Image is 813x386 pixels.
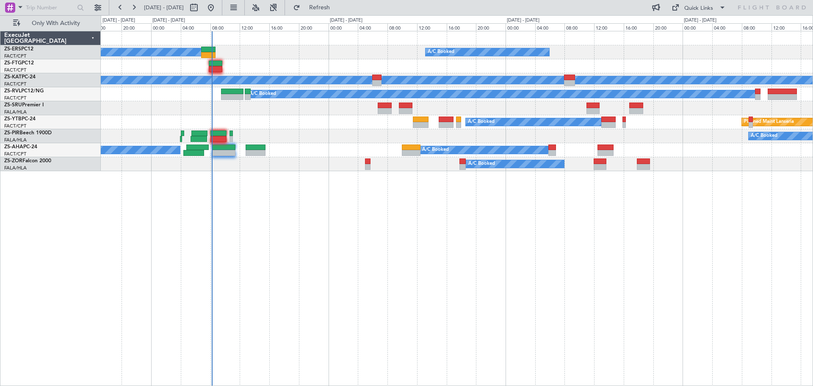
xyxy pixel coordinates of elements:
[4,53,26,59] a: FACT/CPT
[4,75,36,80] a: ZS-KATPC-24
[417,23,447,31] div: 12:00
[269,23,299,31] div: 16:00
[428,46,454,58] div: A/C Booked
[92,23,122,31] div: 16:00
[4,81,26,87] a: FACT/CPT
[4,61,22,66] span: ZS-FTG
[299,23,329,31] div: 20:00
[4,109,27,115] a: FALA/HLA
[535,23,565,31] div: 04:00
[122,23,151,31] div: 20:00
[751,130,777,142] div: A/C Booked
[468,116,495,128] div: A/C Booked
[4,165,27,171] a: FALA/HLA
[4,158,22,164] span: ZS-ZOR
[506,23,535,31] div: 00:00
[4,158,51,164] a: ZS-ZORFalcon 2000
[4,75,22,80] span: ZS-KAT
[447,23,476,31] div: 16:00
[772,23,801,31] div: 12:00
[102,17,135,24] div: [DATE] - [DATE]
[4,89,44,94] a: ZS-RVLPC12/NG
[152,17,185,24] div: [DATE] - [DATE]
[181,23,210,31] div: 04:00
[4,47,21,52] span: ZS-ERS
[22,20,89,26] span: Only With Activity
[240,23,269,31] div: 12:00
[4,103,44,108] a: ZS-SRUPremier I
[144,4,184,11] span: [DATE] - [DATE]
[667,1,730,14] button: Quick Links
[9,17,92,30] button: Only With Activity
[302,5,337,11] span: Refresh
[151,23,181,31] div: 00:00
[564,23,594,31] div: 08:00
[358,23,387,31] div: 04:00
[742,23,772,31] div: 08:00
[4,47,33,52] a: ZS-ERSPC12
[289,1,340,14] button: Refresh
[4,144,23,150] span: ZS-AHA
[468,158,495,170] div: A/C Booked
[4,61,34,66] a: ZS-FTGPC12
[4,131,52,136] a: ZS-PIRBeech 1900D
[4,123,26,129] a: FACT/CPT
[683,23,712,31] div: 00:00
[684,4,713,13] div: Quick Links
[712,23,742,31] div: 04:00
[249,88,276,100] div: A/C Booked
[210,23,240,31] div: 08:00
[476,23,506,31] div: 20:00
[4,89,21,94] span: ZS-RVL
[4,131,19,136] span: ZS-PIR
[744,116,794,128] div: Planned Maint Lanseria
[4,67,26,73] a: FACT/CPT
[507,17,539,24] div: [DATE] - [DATE]
[26,1,75,14] input: Trip Number
[330,17,362,24] div: [DATE] - [DATE]
[4,144,37,150] a: ZS-AHAPC-24
[4,95,26,101] a: FACT/CPT
[387,23,417,31] div: 08:00
[4,117,22,122] span: ZS-YTB
[653,23,683,31] div: 20:00
[594,23,624,31] div: 12:00
[4,137,27,143] a: FALA/HLA
[684,17,716,24] div: [DATE] - [DATE]
[329,23,358,31] div: 00:00
[4,117,36,122] a: ZS-YTBPC-24
[422,144,449,156] div: A/C Booked
[624,23,653,31] div: 16:00
[4,151,26,157] a: FACT/CPT
[4,103,22,108] span: ZS-SRU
